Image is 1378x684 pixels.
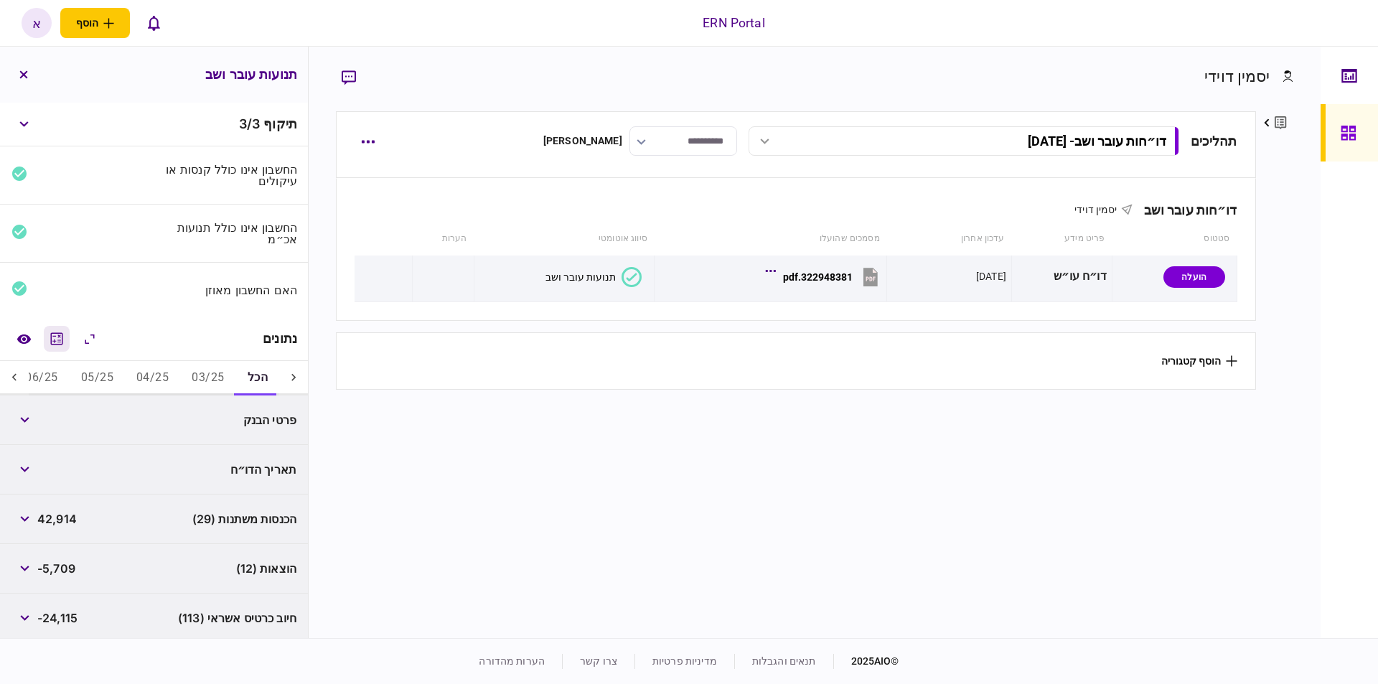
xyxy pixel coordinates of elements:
button: פתח רשימת התראות [139,8,169,38]
div: ERN Portal [703,14,764,32]
th: סטטוס [1112,222,1237,256]
button: א [22,8,52,38]
button: 04/25 [125,361,180,395]
div: [DATE] [976,269,1006,284]
button: מחשבון [44,326,70,352]
div: תנועות עובר ושב [545,271,616,283]
div: פרטי הבנק [160,414,297,426]
span: 42,914 [37,510,77,528]
button: 06/25 [14,361,69,395]
th: פריט מידע [1011,222,1112,256]
a: תנאים והגבלות [752,655,816,667]
button: תנועות עובר ושב [545,267,642,287]
div: הועלה [1163,266,1225,288]
button: דו״חות עובר ושב- [DATE] [749,126,1179,156]
button: 03/25 [180,361,235,395]
span: 3 / 3 [239,116,260,131]
a: הערות מהדורה [479,655,545,667]
button: 05/25 [70,361,125,395]
div: נתונים [263,332,297,346]
th: מסמכים שהועלו [655,222,887,256]
div: תאריך הדו״ח [160,464,297,475]
div: דו״ח עו״ש [1017,261,1107,293]
a: מדיניות פרטיות [652,655,717,667]
button: הרחב\כווץ הכל [77,326,103,352]
div: יסמין דוידי [1204,65,1270,88]
a: השוואה למסמך [11,326,37,352]
div: האם החשבון מאוזן [160,284,298,296]
div: דו״חות עובר ושב - [DATE] [1028,133,1166,149]
span: הוצאות (12) [236,560,296,577]
h3: תנועות עובר ושב [205,68,297,81]
span: תיקוף [263,116,297,131]
button: פתח תפריט להוספת לקוח [60,8,130,38]
span: הכנסות משתנות (29) [192,510,296,528]
span: -5,709 [37,560,75,577]
div: 322948381.pdf [783,271,853,283]
span: חיוב כרטיס אשראי (113) [178,609,296,627]
th: עדכון אחרון [887,222,1012,256]
button: הוסף קטגוריה [1161,355,1237,367]
button: 322948381.pdf [769,261,881,293]
div: החשבון אינו כולל תנועות אכ״מ [160,222,298,245]
div: דו״חות עובר ושב [1133,202,1237,217]
div: © 2025 AIO [833,654,899,669]
div: [PERSON_NAME] [543,133,622,149]
div: תהליכים [1191,131,1237,151]
button: הכל [236,361,279,395]
div: החשבון אינו כולל קנסות או עיקולים [160,164,298,187]
th: סיווג אוטומטי [474,222,655,256]
a: צרו קשר [580,655,617,667]
span: יסמין דוידי [1074,204,1117,215]
span: -24,115 [37,609,78,627]
th: הערות [412,222,474,256]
